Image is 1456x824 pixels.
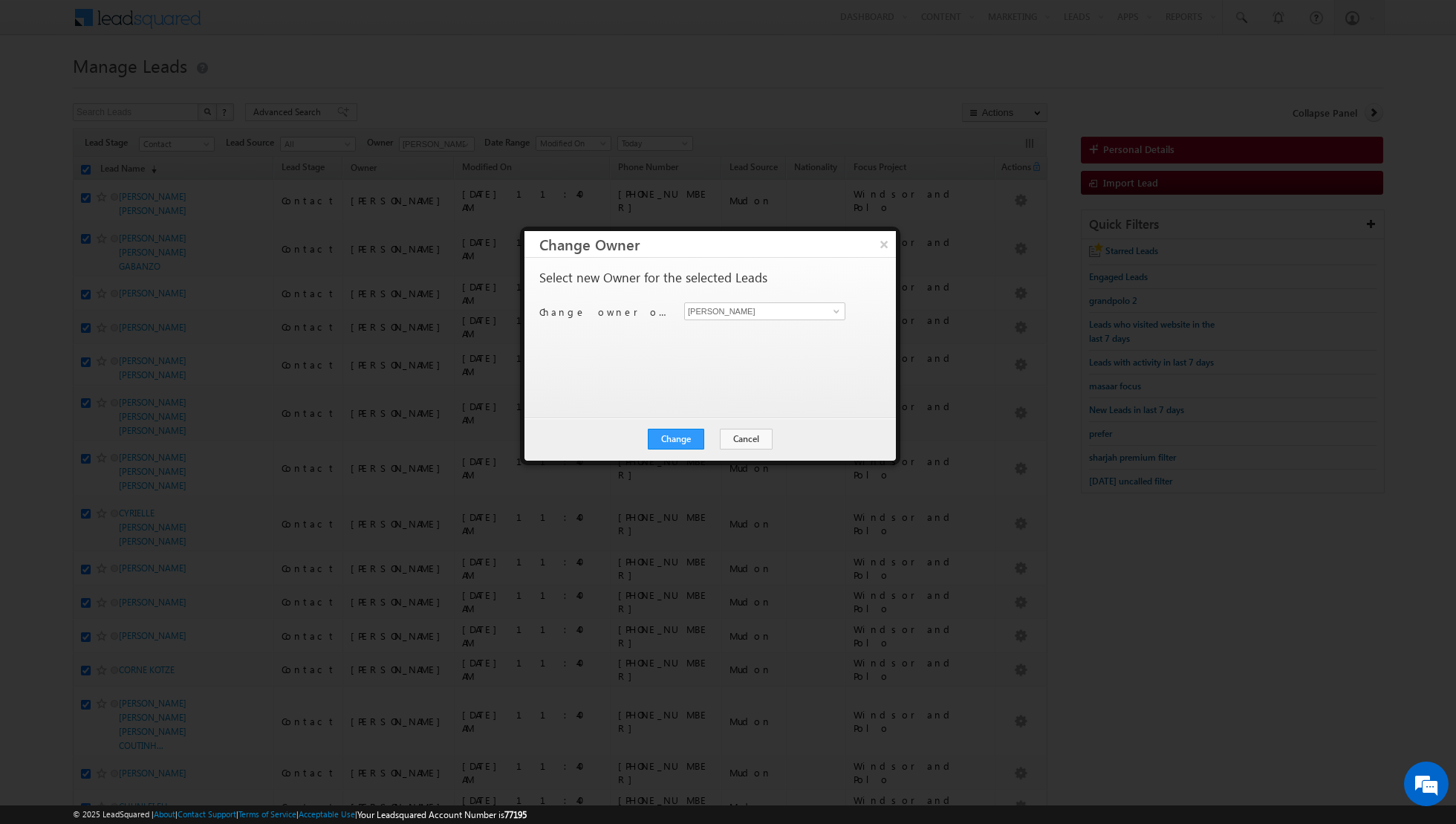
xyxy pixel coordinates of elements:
div: Minimize live chat window [244,7,279,43]
div: Chat with us now [77,78,250,97]
span: Your Leadsquared Account Number is [357,809,527,820]
a: About [154,809,175,819]
span: 77195 [504,809,527,820]
em: Start Chat [202,458,270,478]
a: Acceptable Use [299,809,355,819]
img: d_60004797649_company_0_60004797649 [25,78,62,97]
textarea: Type your message and hit 'Enter' [19,137,271,446]
span: © 2025 LeadSquared | | | | | [73,808,527,822]
a: Terms of Service [238,809,296,819]
button: × [872,231,896,257]
p: Select new Owner for the selected Leads [539,271,767,285]
button: Cancel [720,429,773,450]
a: Contact Support [178,809,236,819]
input: Type to Search [684,302,845,320]
p: Change owner of 50 leads to [539,305,673,319]
h3: Change Owner [539,231,896,257]
button: Change [648,429,704,450]
a: Show All Items [825,304,844,319]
